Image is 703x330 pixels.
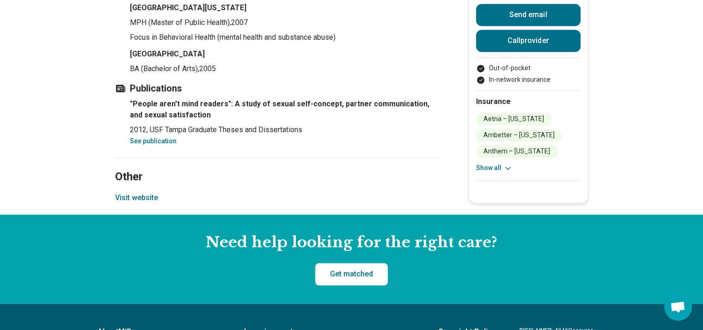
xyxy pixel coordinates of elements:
li: Out-of-pocket [476,63,581,73]
h4: "People aren't mind readers": A study of sexual self-concept, partner communication, and sexual s... [130,98,439,121]
li: Ambetter – [US_STATE] [476,129,562,141]
p: BA (Bachelor of Arts) , 2005 [130,63,439,74]
li: In-network insurance [476,75,581,85]
a: Get matched [315,263,388,285]
li: Anthem – [US_STATE] [476,145,557,158]
h2: Other [115,147,439,185]
h3: Publications [115,82,439,95]
p: 2012, USF Tampa Graduate Theses and Dissertations [130,124,439,135]
h2: Need help looking for the right care? [7,233,696,252]
h4: [GEOGRAPHIC_DATA][US_STATE] [130,2,439,13]
button: Show all [476,163,513,173]
button: Visit website [115,192,158,203]
a: See publication [130,137,177,145]
p: MPH (Master of Public Health) , 2007 [130,17,439,28]
h2: Insurance [476,96,581,107]
p: Focus in Behavioral Health (mental health and substance abuse) [130,32,439,43]
button: Send email [476,4,581,26]
div: Open chat [664,293,692,321]
li: Aetna – [US_STATE] [476,113,551,125]
button: Callprovider [476,30,581,52]
ul: Payment options [476,63,581,85]
h4: [GEOGRAPHIC_DATA] [130,49,439,60]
